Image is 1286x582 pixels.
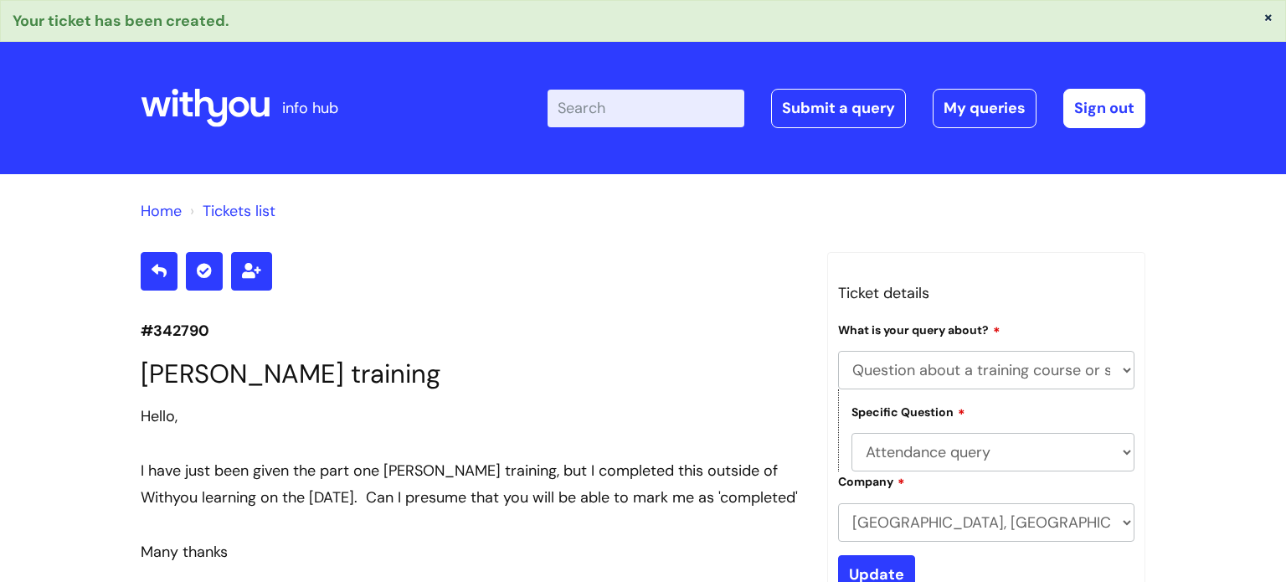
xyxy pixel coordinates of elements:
div: I have just been given the part one [PERSON_NAME] training, but I completed this outside of Withy... [141,457,802,512]
li: Solution home [141,198,182,224]
a: Submit a query [771,89,906,127]
button: × [1263,9,1273,24]
li: Tickets list [186,198,275,224]
p: #342790 [141,317,802,344]
div: | - [548,89,1145,127]
div: Hello, [141,403,802,430]
input: Search [548,90,744,126]
label: What is your query about? [838,321,1001,337]
label: Specific Question [851,403,965,420]
label: Company [838,472,905,489]
p: info hub [282,95,338,121]
a: Home [141,201,182,221]
a: Sign out [1063,89,1145,127]
a: Tickets list [203,201,275,221]
a: My queries [933,89,1037,127]
h3: Ticket details [838,280,1134,306]
div: Many thanks [141,538,802,565]
h1: [PERSON_NAME] training [141,358,802,389]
